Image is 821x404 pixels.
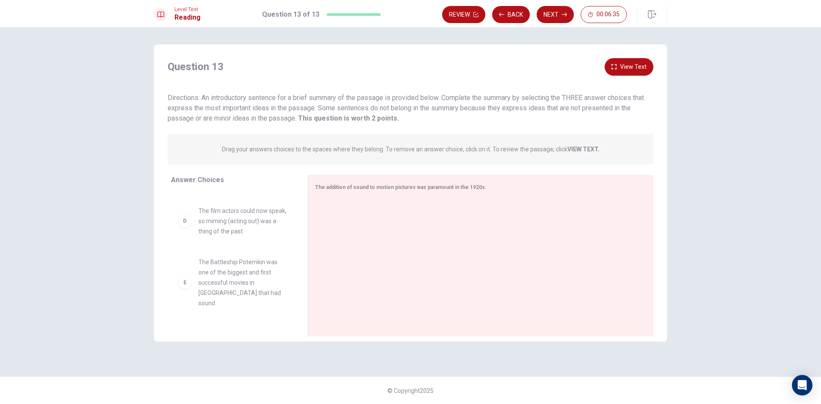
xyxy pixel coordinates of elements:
[171,199,294,243] div: DThe film actors could now speak, so miming (acting out) was a thing of the past
[567,146,600,153] strong: VIEW TEXT.
[296,114,399,122] strong: This question is worth 2 points.
[178,276,192,289] div: E
[387,387,434,394] span: © Copyright 2025
[537,6,574,23] button: Next
[174,12,201,23] h1: Reading
[198,206,287,236] span: The film actors could now speak, so miming (acting out) was a thing of the past
[178,214,192,228] div: D
[597,11,620,18] span: 00:06:35
[168,94,644,122] span: Directions: An introductory sentence for a brief summary of the passage is provided below. Comple...
[315,184,487,190] span: The addition of sound to motion pictures was paramount in the 1920s.
[442,6,485,23] button: Review
[168,60,224,74] h4: Question 13
[492,6,530,23] button: Back
[198,257,287,308] span: The Battleship Potemkin was one of the biggest and first successful movies in [GEOGRAPHIC_DATA] t...
[581,6,627,23] button: 00:06:35
[792,375,812,395] div: Open Intercom Messenger
[605,58,653,76] button: View Text
[222,146,600,153] p: Drag your answers choices to the spaces where they belong. To remove an answer choice, click on i...
[171,176,224,184] span: Answer Choices
[262,9,319,20] h1: Question 13 of 13
[171,250,294,315] div: EThe Battleship Potemkin was one of the biggest and first successful movies in [GEOGRAPHIC_DATA] ...
[174,6,201,12] span: Level Test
